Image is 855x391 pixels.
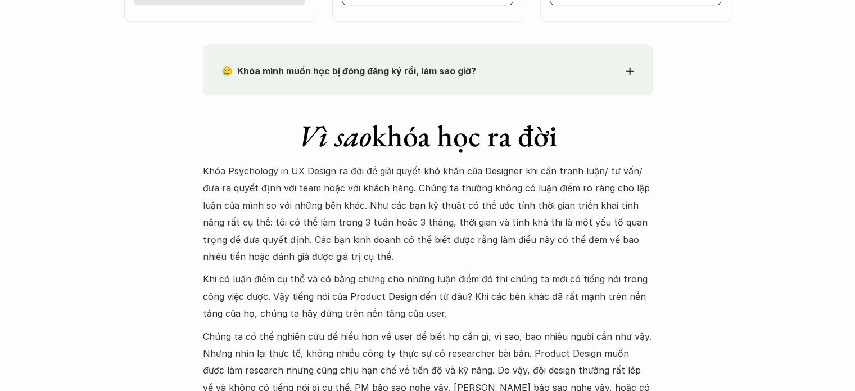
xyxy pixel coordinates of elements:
p: Khóa Psychology in UX Design ra đời để giải quyết khó khăn của Designer khi cần tranh luận/ tư vấ... [203,163,653,265]
h1: khóa học ra đời [203,118,653,154]
strong: 😢 Khóa mình muốn học bị đóng đăng ký rồi, làm sao giờ? [221,65,476,77]
em: Vì sao [298,116,372,155]
p: Khi có luận điểm cụ thể và có bằng chứng cho những luận điểm đó thì chúng ta mới có tiếng nói tro... [203,271,653,322]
